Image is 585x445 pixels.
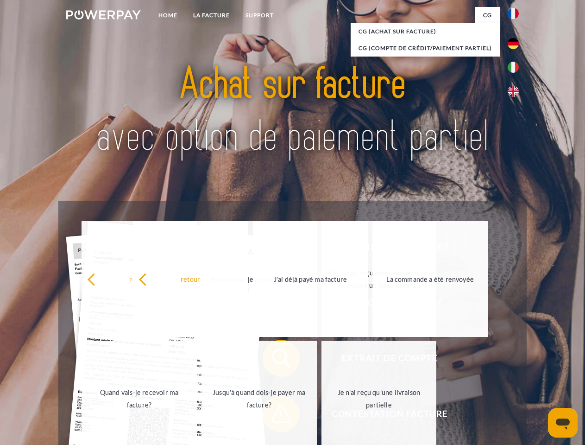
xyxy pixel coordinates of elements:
[508,62,519,73] img: it
[351,23,500,40] a: CG (achat sur facture)
[66,10,141,19] img: logo-powerpay-white.svg
[508,86,519,97] img: en
[87,386,191,411] div: Quand vais-je recevoir ma facture?
[508,38,519,49] img: de
[258,273,363,285] div: J'ai déjà payé ma facture
[378,273,482,285] div: La commande a été renvoyée
[138,273,243,285] div: retour
[151,7,185,24] a: Home
[548,408,578,438] iframe: Bouton de lancement de la fenêtre de messagerie
[475,7,500,24] a: CG
[351,40,500,57] a: CG (Compte de crédit/paiement partiel)
[327,386,431,411] div: Je n'ai reçu qu'une livraison partielle
[508,8,519,19] img: fr
[238,7,282,24] a: Support
[87,273,191,285] div: retour
[88,44,497,178] img: title-powerpay_fr.svg
[207,386,311,411] div: Jusqu'à quand dois-je payer ma facture?
[185,7,238,24] a: LA FACTURE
